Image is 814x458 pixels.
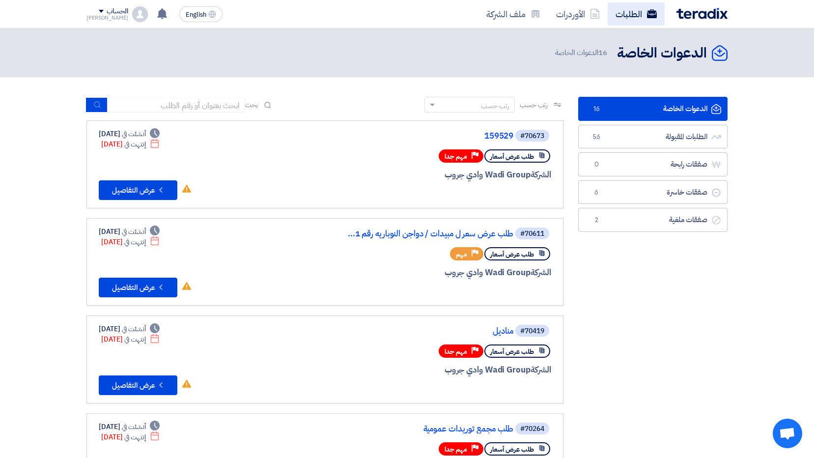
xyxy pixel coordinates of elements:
[578,152,728,176] a: صفقات رابحة0
[520,100,548,110] span: رتب حسب
[99,375,177,395] button: عرض التفاصيل
[99,422,160,432] div: [DATE]
[99,278,177,297] button: عرض التفاصيل
[531,169,552,181] span: الشركة
[99,180,177,200] button: عرض التفاصيل
[531,364,552,376] span: الشركة
[99,324,160,334] div: [DATE]
[578,125,728,149] a: الطلبات المقبولة56
[590,160,602,170] span: 0
[520,230,544,237] div: #70611
[101,237,160,247] div: [DATE]
[445,152,467,161] span: مهم جدا
[490,347,534,356] span: طلب عرض أسعار
[107,7,128,16] div: الحساب
[86,15,128,21] div: [PERSON_NAME]
[676,8,728,19] img: Teradix logo
[317,132,513,141] a: 159529
[101,139,160,149] div: [DATE]
[445,445,467,454] span: مهم جدا
[122,227,145,237] span: أنشئت في
[124,334,145,344] span: إنتهت في
[99,129,160,139] div: [DATE]
[124,139,145,149] span: إنتهت في
[317,425,513,433] a: طلب مجمع توريدات عمومية
[520,426,544,432] div: #70264
[179,6,223,22] button: English
[617,44,707,63] h2: الدعوات الخاصة
[122,422,145,432] span: أنشئت في
[578,180,728,204] a: صفقات خاسرة6
[315,364,551,376] div: Wadi Group وادي جروب
[490,445,534,454] span: طلب عرض أسعار
[608,2,665,26] a: الطلبات
[445,347,467,356] span: مهم جدا
[101,432,160,442] div: [DATE]
[99,227,160,237] div: [DATE]
[578,97,728,121] a: الدعوات الخاصة16
[548,2,608,26] a: الأوردرات
[245,100,258,110] span: بحث
[132,6,148,22] img: profile_test.png
[122,129,145,139] span: أنشئت في
[101,334,160,344] div: [DATE]
[578,208,728,232] a: صفقات ملغية2
[317,229,513,238] a: طلب عرض سعر ل مبيدات / دواجن النوباريه رقم 1...
[490,250,534,259] span: طلب عرض أسعار
[315,266,551,279] div: Wadi Group وادي جروب
[590,104,602,114] span: 16
[478,2,548,26] a: ملف الشركة
[122,324,145,334] span: أنشئت في
[124,237,145,247] span: إنتهت في
[555,47,609,58] span: الدعوات الخاصة
[108,98,245,113] input: ابحث بعنوان أو رقم الطلب
[456,250,467,259] span: مهم
[124,432,145,442] span: إنتهت في
[490,152,534,161] span: طلب عرض أسعار
[531,266,552,279] span: الشركة
[520,328,544,335] div: #70419
[590,188,602,198] span: 6
[590,215,602,225] span: 2
[315,169,551,181] div: Wadi Group وادي جروب
[481,101,509,111] div: رتب حسب
[773,419,802,448] a: Open chat
[317,327,513,336] a: مناديل
[186,11,206,18] span: English
[520,133,544,140] div: #70673
[590,132,602,142] span: 56
[598,47,607,58] span: 16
